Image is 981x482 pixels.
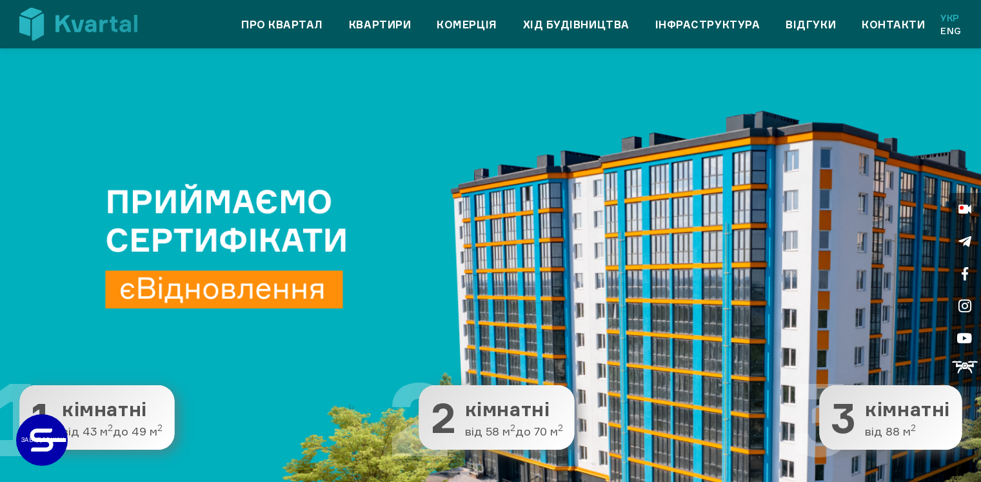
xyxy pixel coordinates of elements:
a: Квартири [349,17,411,32]
button: 2 2 кімнатні від 58 м2до 70 м2 [419,385,575,450]
span: 1 [31,397,53,438]
a: Відгуки [786,17,836,32]
span: від 43 м до 49 м [62,425,163,438]
span: від 88 м [865,425,950,438]
sup: 2 [108,423,113,433]
sup: 2 [911,423,916,433]
a: Укр [940,12,962,25]
a: ЗАБУДОВНИК [16,414,68,466]
span: від 58 м до 70 м [465,425,563,438]
span: 3 [831,397,856,438]
span: кімнатні [62,399,163,420]
a: Про квартал [241,17,323,32]
sup: 2 [157,423,163,433]
button: 1 1 кімнатні від 43 м2до 49 м2 [19,385,174,450]
span: 2 [431,397,456,438]
sup: 2 [510,423,515,433]
span: кімнатні [465,399,563,420]
sup: 2 [558,423,563,433]
img: Kvartal [19,8,137,41]
button: 3 3 кімнатні від 88 м2 [819,385,962,450]
a: Інфраструктура [655,17,760,32]
text: ЗАБУДОВНИК [22,436,64,443]
a: Комерція [437,17,497,32]
a: Контакти [862,17,925,32]
span: кімнатні [865,399,950,420]
a: Хід будівництва [523,17,629,32]
a: Eng [940,25,962,37]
